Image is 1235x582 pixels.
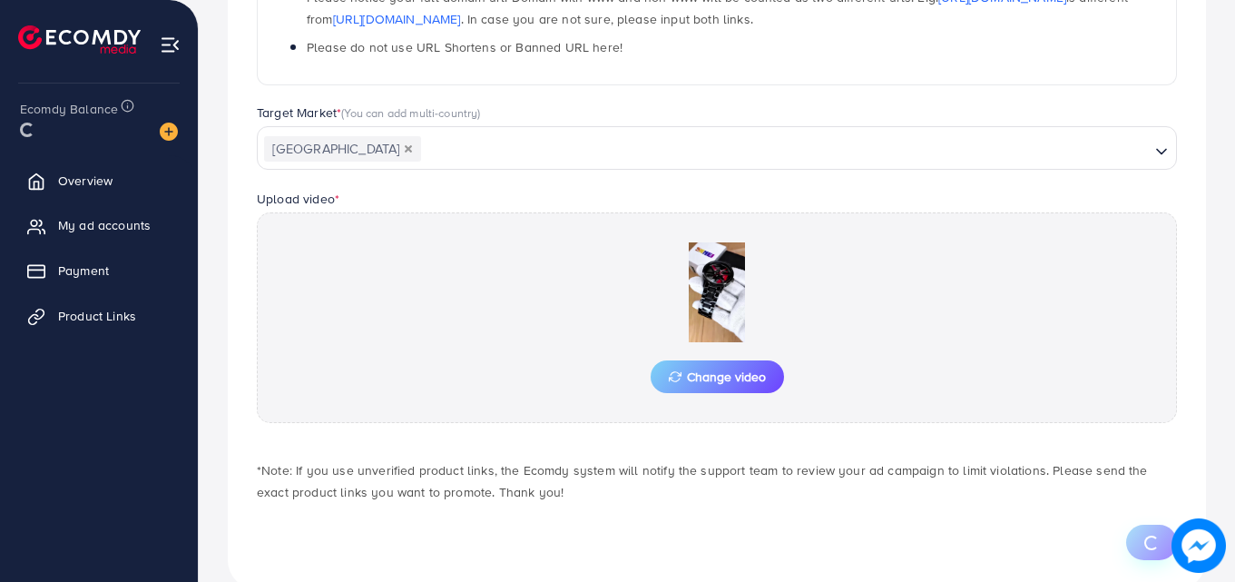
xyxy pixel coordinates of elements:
[1171,518,1226,573] img: image
[58,307,136,325] span: Product Links
[18,25,141,54] img: logo
[333,10,461,28] a: [URL][DOMAIN_NAME]
[626,242,808,342] img: Preview Image
[651,360,784,393] button: Change video
[160,123,178,141] img: image
[257,126,1177,170] div: Search for option
[14,298,184,334] a: Product Links
[257,190,339,208] label: Upload video
[669,370,766,383] span: Change video
[257,104,481,122] label: Target Market
[14,163,184,199] a: Overview
[264,136,421,162] span: [GEOGRAPHIC_DATA]
[257,459,1177,503] p: *Note: If you use unverified product links, the Ecomdy system will notify the support team to rev...
[14,207,184,243] a: My ad accounts
[20,100,118,118] span: Ecomdy Balance
[160,35,181,55] img: menu
[58,172,113,190] span: Overview
[58,216,151,234] span: My ad accounts
[307,38,622,56] span: Please do not use URL Shortens or Banned URL here!
[341,104,480,121] span: (You can add multi-country)
[423,135,1148,163] input: Search for option
[404,144,413,153] button: Deselect Pakistan
[58,261,109,280] span: Payment
[14,252,184,289] a: Payment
